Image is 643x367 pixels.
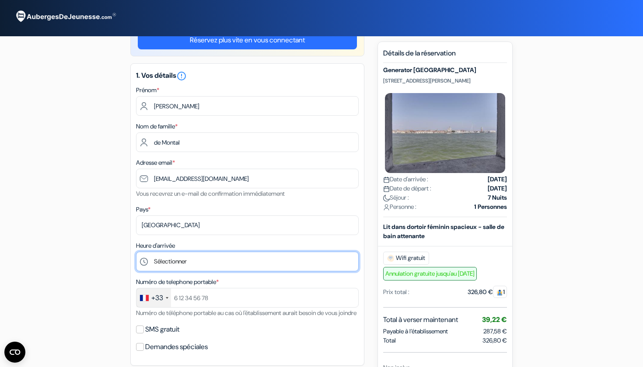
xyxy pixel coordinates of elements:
span: Payable à l’établissement [383,327,448,336]
div: France: +33 [136,288,171,307]
input: Entrer le nom de famille [136,132,359,152]
span: 1 [493,286,507,298]
a: Réservez plus vite en vous connectant [138,31,357,49]
img: free_wifi.svg [387,255,394,262]
span: 326,80 € [482,336,507,345]
span: Date d'arrivée : [383,175,428,184]
span: Annulation gratuite jusqu'au [DATE] [383,267,477,280]
span: Date de départ : [383,184,431,193]
span: Séjour : [383,193,409,202]
p: [STREET_ADDRESS][PERSON_NAME] [383,77,507,84]
label: Numéro de telephone portable [136,277,219,287]
span: 39,22 € [482,315,507,324]
img: moon.svg [383,195,390,201]
label: SMS gratuit [145,323,179,336]
span: Total [383,336,396,345]
span: 287,58 € [483,327,507,335]
label: Heure d'arrivée [136,241,175,250]
strong: 7 Nuits [488,193,507,202]
div: Prix total : [383,287,409,297]
small: Vous recevrez un e-mail de confirmation immédiatement [136,190,285,197]
img: user_icon.svg [383,204,390,211]
img: calendar.svg [383,177,390,183]
span: Personne : [383,202,416,211]
label: Prénom [136,86,159,95]
label: Nom de famille [136,122,178,131]
h5: Generator [GEOGRAPHIC_DATA] [383,66,507,74]
small: Numéro de téléphone portable au cas où l'établissement aurait besoin de vous joindre [136,309,356,317]
strong: [DATE] [488,175,507,184]
strong: [DATE] [488,184,507,193]
a: error_outline [176,71,187,80]
div: 326,80 € [468,287,507,297]
b: Lit dans dortoir féminin spacieux - salle de bain attenante [383,223,504,240]
label: Pays [136,205,150,214]
i: error_outline [176,71,187,81]
h5: Détails de la réservation [383,49,507,63]
img: AubergesDeJeunesse.com [10,5,120,28]
span: Wifi gratuit [383,252,429,265]
span: Total à verser maintenant [383,315,458,325]
img: calendar.svg [383,186,390,192]
label: Adresse email [136,158,175,167]
input: Entrez votre prénom [136,96,359,116]
input: Entrer adresse e-mail [136,169,359,188]
img: guest.svg [496,289,503,296]
h5: 1. Vos détails [136,71,359,81]
strong: 1 Personnes [474,202,507,211]
label: Demandes spéciales [145,341,208,353]
div: +33 [151,293,163,303]
input: 6 12 34 56 78 [136,288,359,308]
button: Open CMP widget [4,342,25,363]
